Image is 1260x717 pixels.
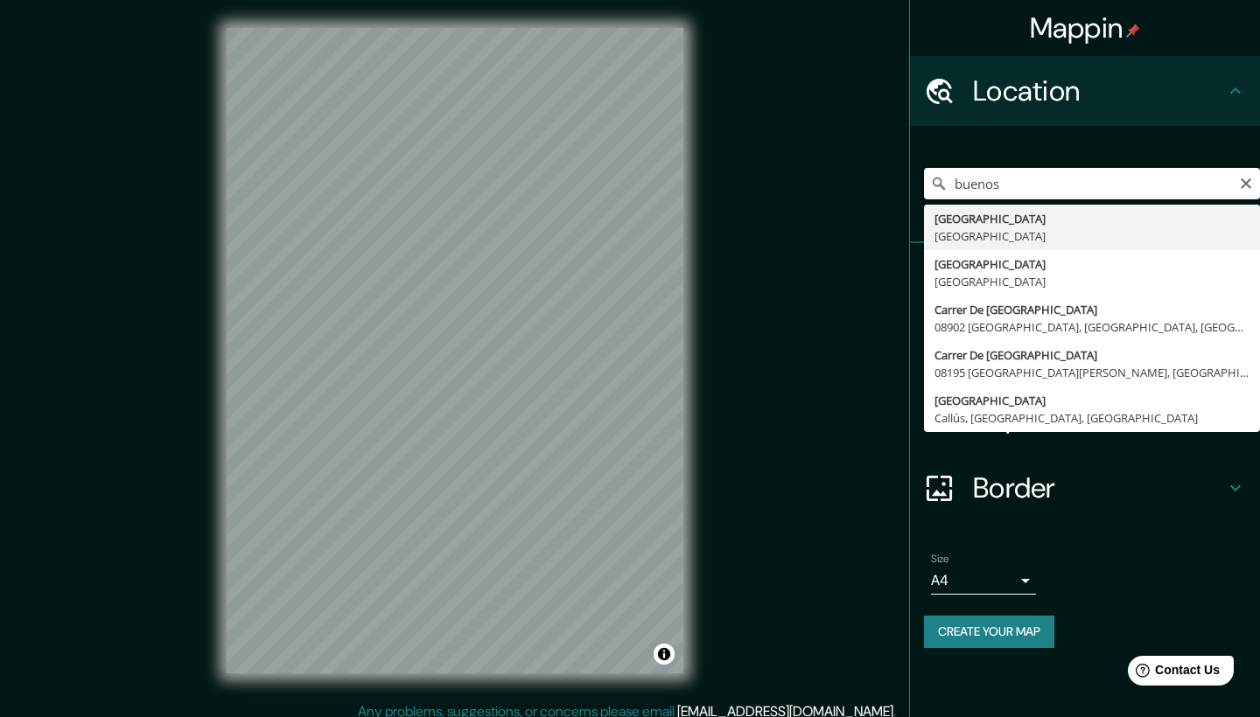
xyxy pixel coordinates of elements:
div: Style [910,313,1260,383]
div: Callús, [GEOGRAPHIC_DATA], [GEOGRAPHIC_DATA] [934,409,1249,427]
img: pin-icon.png [1126,24,1140,38]
div: Layout [910,383,1260,453]
input: Pick your city or area [924,168,1260,199]
div: 08902 [GEOGRAPHIC_DATA], [GEOGRAPHIC_DATA], [GEOGRAPHIC_DATA] [934,318,1249,336]
div: Carrer De [GEOGRAPHIC_DATA] [934,346,1249,364]
div: [GEOGRAPHIC_DATA] [934,255,1249,273]
canvas: Map [227,28,683,673]
button: Clear [1239,174,1253,191]
label: Size [931,552,949,567]
div: A4 [931,567,1036,595]
div: Location [910,56,1260,126]
h4: Border [973,470,1225,505]
div: 08195 [GEOGRAPHIC_DATA][PERSON_NAME], [GEOGRAPHIC_DATA], [GEOGRAPHIC_DATA] [934,364,1249,381]
div: Carrer De [GEOGRAPHIC_DATA] [934,301,1249,318]
button: Toggle attribution [654,644,675,665]
h4: Mappin [1030,10,1141,45]
div: [GEOGRAPHIC_DATA] [934,273,1249,290]
div: [GEOGRAPHIC_DATA] [934,392,1249,409]
div: [GEOGRAPHIC_DATA] [934,210,1249,227]
div: [GEOGRAPHIC_DATA] [934,227,1249,245]
button: Create your map [924,616,1054,648]
h4: Layout [973,400,1225,435]
div: Border [910,453,1260,523]
div: Pins [910,243,1260,313]
iframe: Help widget launcher [1104,649,1241,698]
h4: Location [973,73,1225,108]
